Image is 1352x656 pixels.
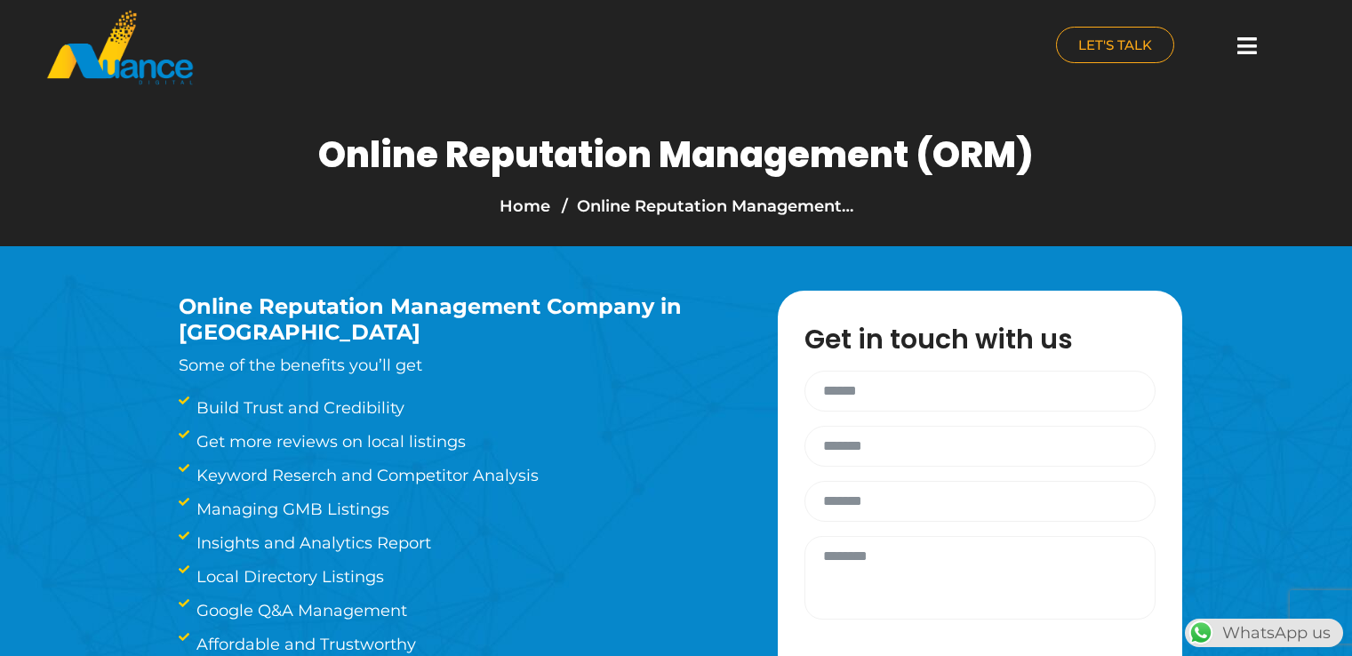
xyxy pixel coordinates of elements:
h3: Get in touch with us [804,326,1173,353]
a: Home [500,196,550,216]
a: nuance-qatar_logo [45,9,668,86]
span: Google Q&A Management [192,598,407,623]
span: Local Directory Listings [192,564,384,589]
div: Some of the benefits you’ll get [179,294,724,378]
img: WhatsApp [1187,619,1215,647]
li: Online Reputation Management… [557,194,853,219]
img: nuance-qatar_logo [45,9,195,86]
span: Build Trust and Credibility [192,396,404,420]
span: Keyword Reserch and Competitor Analysis [192,463,539,488]
span: Managing GMB Listings [192,497,389,522]
span: LET'S TALK [1078,38,1152,52]
a: WhatsAppWhatsApp us [1185,623,1343,643]
span: Get more reviews on local listings [192,429,466,454]
h1: Online Reputation Management (ORM) [318,133,1034,176]
div: WhatsApp us [1185,619,1343,647]
h3: Online Reputation Management Company in [GEOGRAPHIC_DATA] [179,294,724,346]
span: Insights and Analytics Report [192,531,431,556]
a: LET'S TALK [1056,27,1174,63]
